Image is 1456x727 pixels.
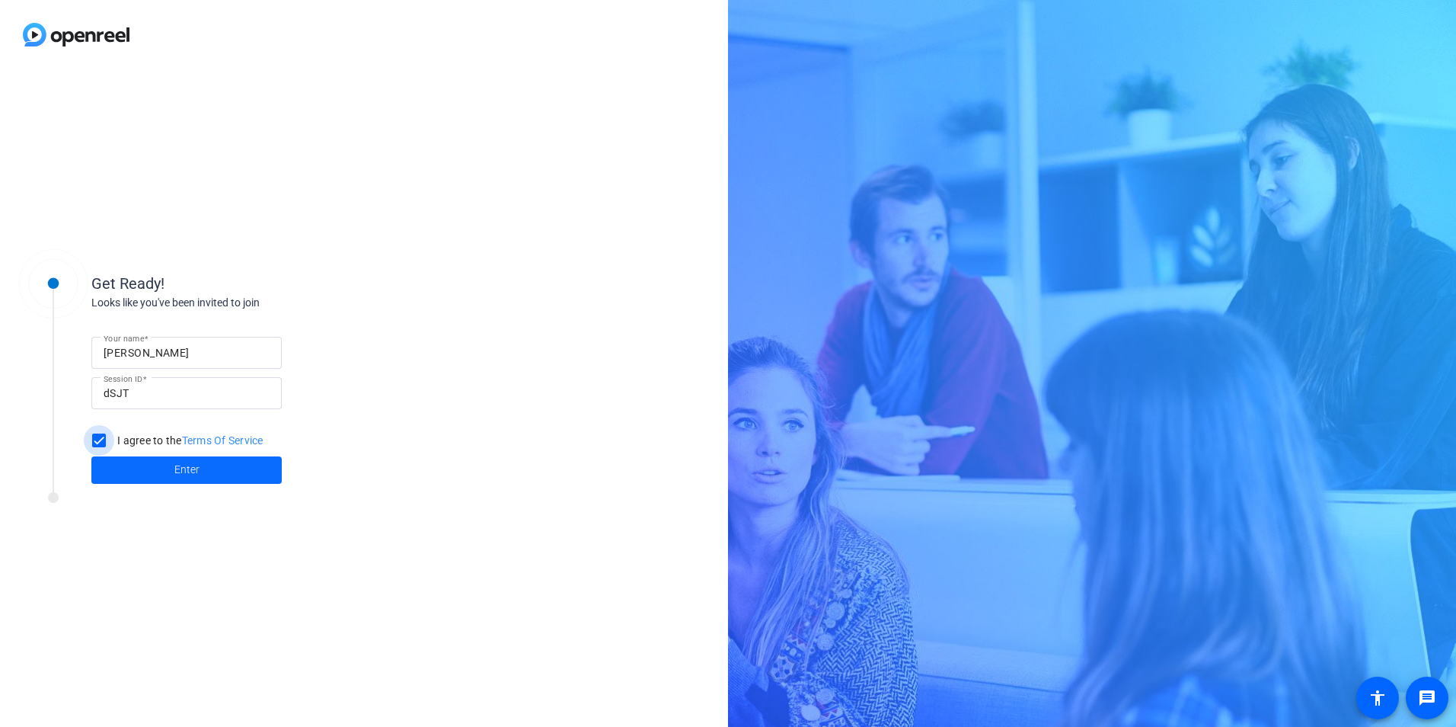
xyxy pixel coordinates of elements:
[91,295,396,311] div: Looks like you've been invited to join
[1418,689,1436,707] mat-icon: message
[174,462,200,478] span: Enter
[91,456,282,484] button: Enter
[1368,689,1387,707] mat-icon: accessibility
[104,334,144,343] mat-label: Your name
[104,374,142,383] mat-label: Session ID
[91,272,396,295] div: Get Ready!
[182,434,263,447] a: Terms Of Service
[114,433,263,448] label: I agree to the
